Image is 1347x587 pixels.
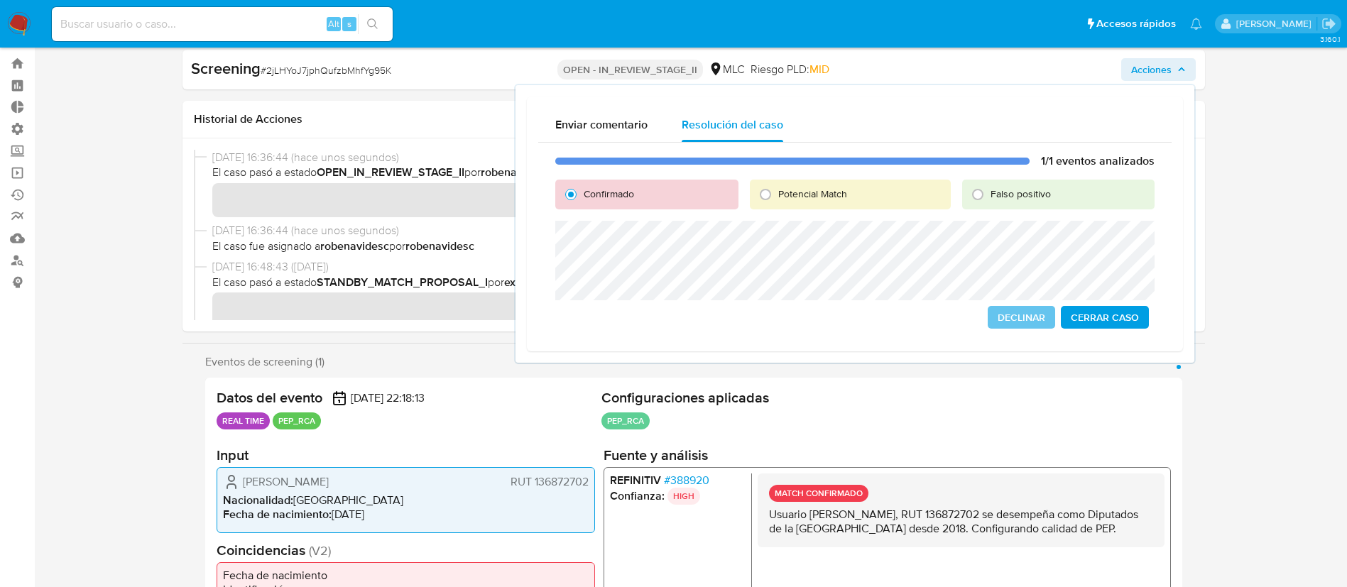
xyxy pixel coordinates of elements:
span: 3.160.1 [1320,33,1340,45]
span: Accesos rápidos [1096,16,1176,31]
span: Alt [328,17,339,31]
span: # 2jLHYoJ7jphQufzbMhfYg95K [261,63,391,77]
span: Cerrar Caso [1071,307,1139,327]
p: rociodaniela.benavidescatalan@mercadolibre.cl [1236,17,1316,31]
span: Resolución del caso [682,116,783,133]
span: Acciones [1131,58,1172,81]
a: Notificaciones [1190,18,1202,30]
button: Acciones [1121,58,1196,81]
span: Enviar comentario [555,116,648,133]
button: search-icon [358,14,387,34]
button: Cerrar Caso [1061,306,1149,329]
span: MID [809,61,829,77]
b: Screening [191,57,261,79]
span: Falso positivo [991,187,1051,201]
span: s [347,17,351,31]
div: MLC [709,62,745,77]
button: Declinar [988,306,1055,329]
span: Riesgo PLD: [751,62,829,77]
a: Salir [1321,16,1336,31]
input: Buscar usuario o caso... [52,15,393,33]
span: Confirmado [584,187,634,201]
p: OPEN - IN_REVIEW_STAGE_II [557,60,703,79]
h1: 1/1 eventos analizados [1041,154,1155,168]
span: Potencial Match [778,187,847,201]
span: Declinar [998,307,1045,327]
